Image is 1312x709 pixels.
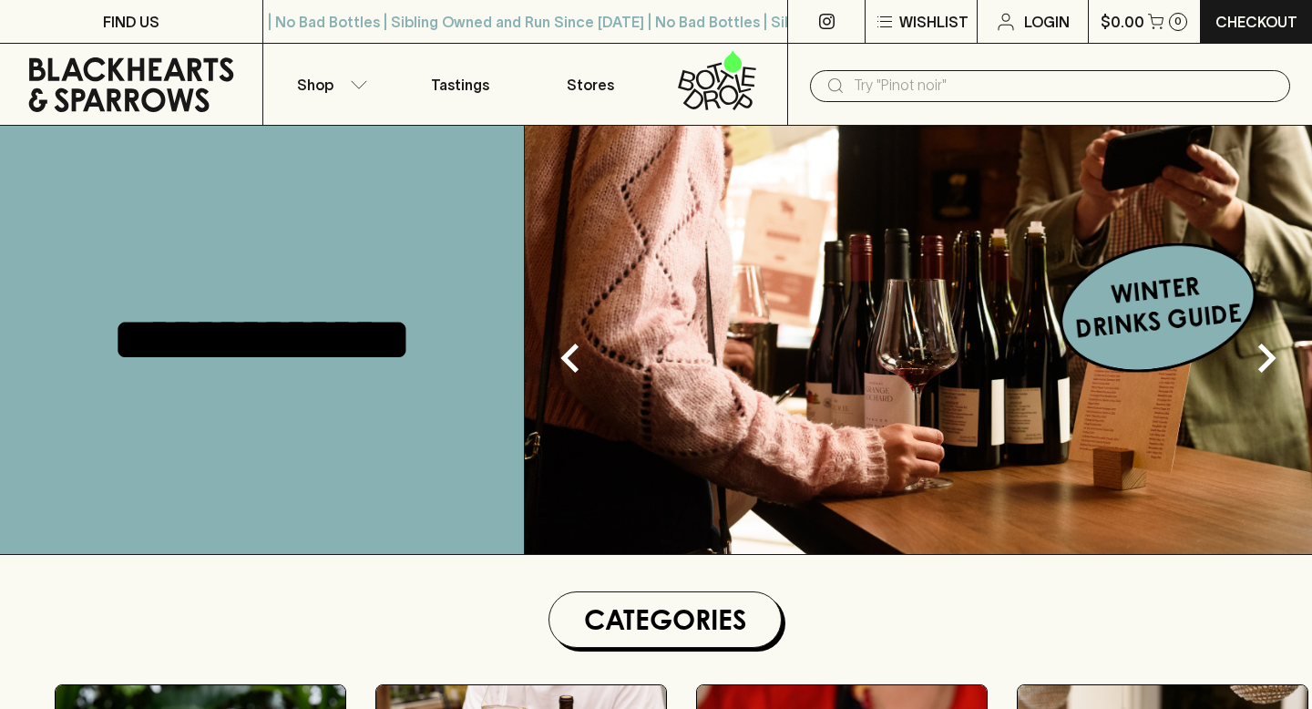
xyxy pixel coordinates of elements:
[297,74,333,96] p: Shop
[1174,16,1182,26] p: 0
[854,71,1276,100] input: Try "Pinot noir"
[1101,11,1144,33] p: $0.00
[567,74,614,96] p: Stores
[525,126,1312,554] img: optimise
[395,44,526,125] a: Tastings
[431,74,489,96] p: Tastings
[1215,11,1297,33] p: Checkout
[103,11,159,33] p: FIND US
[526,44,657,125] a: Stores
[534,322,607,395] button: Previous
[899,11,969,33] p: Wishlist
[1024,11,1070,33] p: Login
[1230,322,1303,395] button: Next
[557,600,774,640] h1: Categories
[263,44,395,125] button: Shop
